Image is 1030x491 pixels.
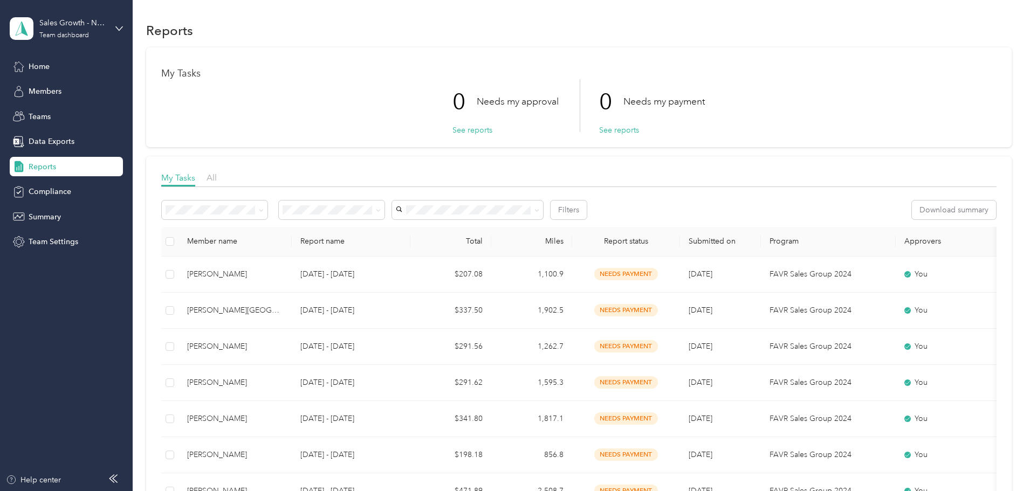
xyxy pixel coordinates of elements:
[146,25,193,36] h1: Reports
[623,95,705,108] p: Needs my payment
[178,227,292,257] th: Member name
[761,437,896,473] td: FAVR Sales Group 2024
[161,68,997,79] h1: My Tasks
[410,401,491,437] td: $341.80
[300,268,402,280] p: [DATE] - [DATE]
[29,86,61,97] span: Members
[161,172,195,183] span: My Tasks
[680,227,761,257] th: Submitted on
[410,437,491,473] td: $198.18
[770,413,887,425] p: FAVR Sales Group 2024
[187,268,283,280] div: [PERSON_NAME]
[491,293,572,329] td: 1,902.5
[770,341,887,352] p: FAVR Sales Group 2024
[896,227,1004,257] th: Approvers
[29,211,61,223] span: Summary
[300,413,402,425] p: [DATE] - [DATE]
[491,437,572,473] td: 856.8
[29,236,78,247] span: Team Settings
[187,305,283,316] div: [PERSON_NAME][GEOGRAPHIC_DATA]
[594,448,658,461] span: needs payment
[761,365,896,401] td: FAVR Sales Group 2024
[761,293,896,329] td: FAVR Sales Group 2024
[187,413,283,425] div: [PERSON_NAME]
[689,306,712,315] span: [DATE]
[187,237,283,246] div: Member name
[770,268,887,280] p: FAVR Sales Group 2024
[187,449,283,461] div: [PERSON_NAME]
[300,341,402,352] p: [DATE] - [DATE]
[594,340,658,352] span: needs payment
[761,227,896,257] th: Program
[491,257,572,293] td: 1,100.9
[599,125,639,136] button: See reports
[300,449,402,461] p: [DATE] - [DATE]
[594,376,658,389] span: needs payment
[904,341,995,352] div: You
[594,304,658,316] span: needs payment
[689,342,712,351] span: [DATE]
[551,200,587,219] button: Filters
[29,111,51,122] span: Teams
[292,227,410,257] th: Report name
[6,474,61,486] button: Help center
[761,329,896,365] td: FAVR Sales Group 2024
[207,172,217,183] span: All
[29,61,50,72] span: Home
[477,95,559,108] p: Needs my approval
[904,268,995,280] div: You
[410,293,491,329] td: $337.50
[452,79,477,125] p: 0
[770,449,887,461] p: FAVR Sales Group 2024
[761,401,896,437] td: FAVR Sales Group 2024
[452,125,492,136] button: See reports
[410,257,491,293] td: $207.08
[689,450,712,459] span: [DATE]
[29,161,56,172] span: Reports
[491,365,572,401] td: 1,595.3
[594,412,658,425] span: needs payment
[689,414,712,423] span: [DATE]
[187,377,283,389] div: [PERSON_NAME]
[904,377,995,389] div: You
[29,136,74,147] span: Data Exports
[500,237,564,246] div: Miles
[410,365,491,401] td: $291.62
[904,305,995,316] div: You
[904,413,995,425] div: You
[29,186,71,197] span: Compliance
[689,378,712,387] span: [DATE]
[904,449,995,461] div: You
[39,17,107,29] div: Sales Growth - North
[594,268,658,280] span: needs payment
[187,341,283,352] div: [PERSON_NAME]
[491,401,572,437] td: 1,817.1
[912,200,996,219] button: Download summary
[770,377,887,389] p: FAVR Sales Group 2024
[300,305,402,316] p: [DATE] - [DATE]
[410,329,491,365] td: $291.56
[419,237,483,246] div: Total
[300,377,402,389] p: [DATE] - [DATE]
[599,79,623,125] p: 0
[491,329,572,365] td: 1,262.7
[39,32,89,39] div: Team dashboard
[970,431,1030,491] iframe: Everlance-gr Chat Button Frame
[581,237,671,246] span: Report status
[689,269,712,279] span: [DATE]
[770,305,887,316] p: FAVR Sales Group 2024
[761,257,896,293] td: FAVR Sales Group 2024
